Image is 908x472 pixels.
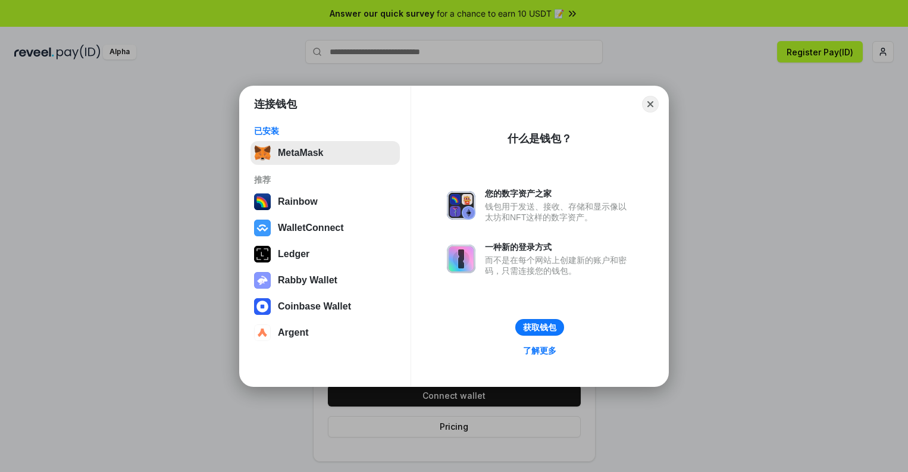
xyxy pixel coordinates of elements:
div: Rainbow [278,196,318,207]
div: 什么是钱包？ [508,132,572,146]
h1: 连接钱包 [254,97,297,111]
div: WalletConnect [278,223,344,233]
div: 您的数字资产之家 [485,188,633,199]
button: Rainbow [251,190,400,214]
div: 一种新的登录方式 [485,242,633,252]
button: 获取钱包 [515,319,564,336]
img: svg+xml,%3Csvg%20width%3D%2228%22%20height%3D%2228%22%20viewBox%3D%220%200%2028%2028%22%20fill%3D... [254,298,271,315]
div: Argent [278,327,309,338]
img: svg+xml,%3Csvg%20fill%3D%22none%22%20height%3D%2233%22%20viewBox%3D%220%200%2035%2033%22%20width%... [254,145,271,161]
button: Rabby Wallet [251,268,400,292]
img: svg+xml,%3Csvg%20width%3D%2228%22%20height%3D%2228%22%20viewBox%3D%220%200%2028%2028%22%20fill%3D... [254,324,271,341]
button: Ledger [251,242,400,266]
img: svg+xml,%3Csvg%20xmlns%3D%22http%3A%2F%2Fwww.w3.org%2F2000%2Fsvg%22%20width%3D%2228%22%20height%3... [254,246,271,262]
img: svg+xml,%3Csvg%20xmlns%3D%22http%3A%2F%2Fwww.w3.org%2F2000%2Fsvg%22%20fill%3D%22none%22%20viewBox... [254,272,271,289]
div: 已安装 [254,126,396,136]
div: 而不是在每个网站上创建新的账户和密码，只需连接您的钱包。 [485,255,633,276]
button: MetaMask [251,141,400,165]
button: Close [642,96,659,112]
a: 了解更多 [516,343,563,358]
div: MetaMask [278,148,323,158]
button: WalletConnect [251,216,400,240]
div: 获取钱包 [523,322,556,333]
div: 钱包用于发送、接收、存储和显示像以太坊和NFT这样的数字资产。 [485,201,633,223]
img: svg+xml,%3Csvg%20width%3D%22120%22%20height%3D%22120%22%20viewBox%3D%220%200%20120%20120%22%20fil... [254,193,271,210]
div: 了解更多 [523,345,556,356]
div: 推荐 [254,174,396,185]
button: Argent [251,321,400,345]
div: Ledger [278,249,309,260]
img: svg+xml,%3Csvg%20xmlns%3D%22http%3A%2F%2Fwww.w3.org%2F2000%2Fsvg%22%20fill%3D%22none%22%20viewBox... [447,245,475,273]
img: svg+xml,%3Csvg%20width%3D%2228%22%20height%3D%2228%22%20viewBox%3D%220%200%2028%2028%22%20fill%3D... [254,220,271,236]
button: Coinbase Wallet [251,295,400,318]
div: Coinbase Wallet [278,301,351,312]
img: svg+xml,%3Csvg%20xmlns%3D%22http%3A%2F%2Fwww.w3.org%2F2000%2Fsvg%22%20fill%3D%22none%22%20viewBox... [447,191,475,220]
div: Rabby Wallet [278,275,337,286]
